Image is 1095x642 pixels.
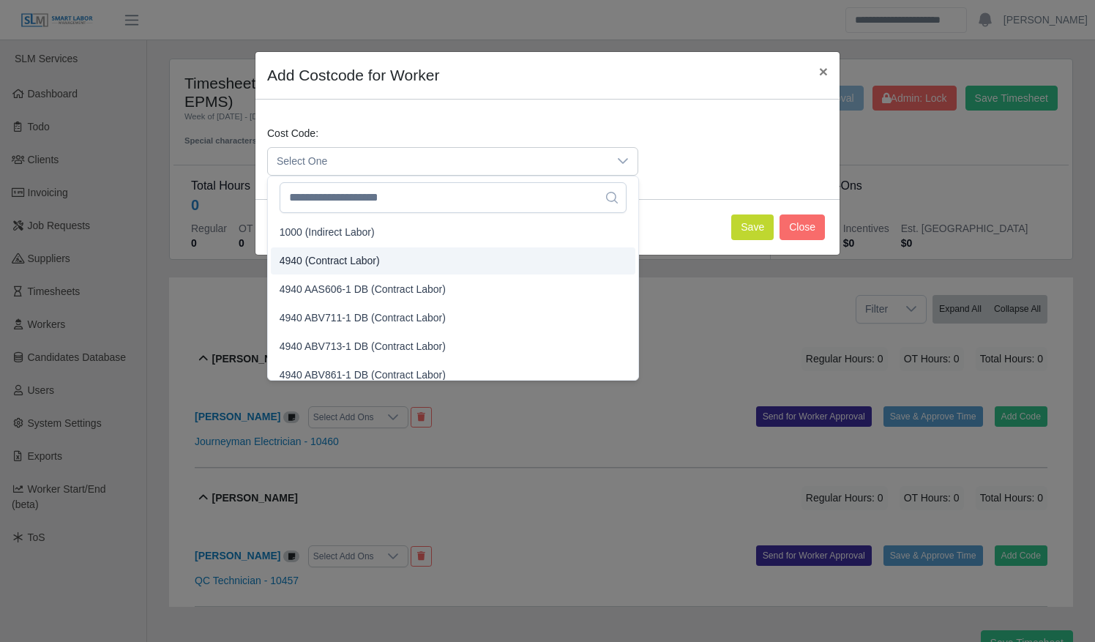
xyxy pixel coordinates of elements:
[819,63,828,80] span: ×
[280,310,446,326] span: 4940 ABV711-1 DB (Contract Labor)
[780,214,825,240] button: Close
[268,148,608,175] span: Select One
[280,225,375,240] span: 1000 (Indirect Labor)
[280,367,446,383] span: 4940 ABV861-1 DB (Contract Labor)
[271,276,635,303] li: 4940 AAS606-1 DB (Contract Labor)
[280,253,380,269] span: 4940 (Contract Labor)
[280,282,446,297] span: 4940 AAS606-1 DB (Contract Labor)
[807,52,840,91] button: Close
[271,362,635,389] li: 4940 ABV861-1 DB (Contract Labor)
[271,305,635,332] li: 4940 ABV711-1 DB (Contract Labor)
[271,333,635,360] li: 4940 ABV713-1 DB (Contract Labor)
[267,126,318,141] label: Cost Code:
[280,339,446,354] span: 4940 ABV713-1 DB (Contract Labor)
[271,247,635,275] li: 4940 (Contract Labor)
[731,214,774,240] button: Save
[271,219,635,246] li: 1000 (Indirect Labor)
[267,64,439,87] h4: Add Costcode for Worker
